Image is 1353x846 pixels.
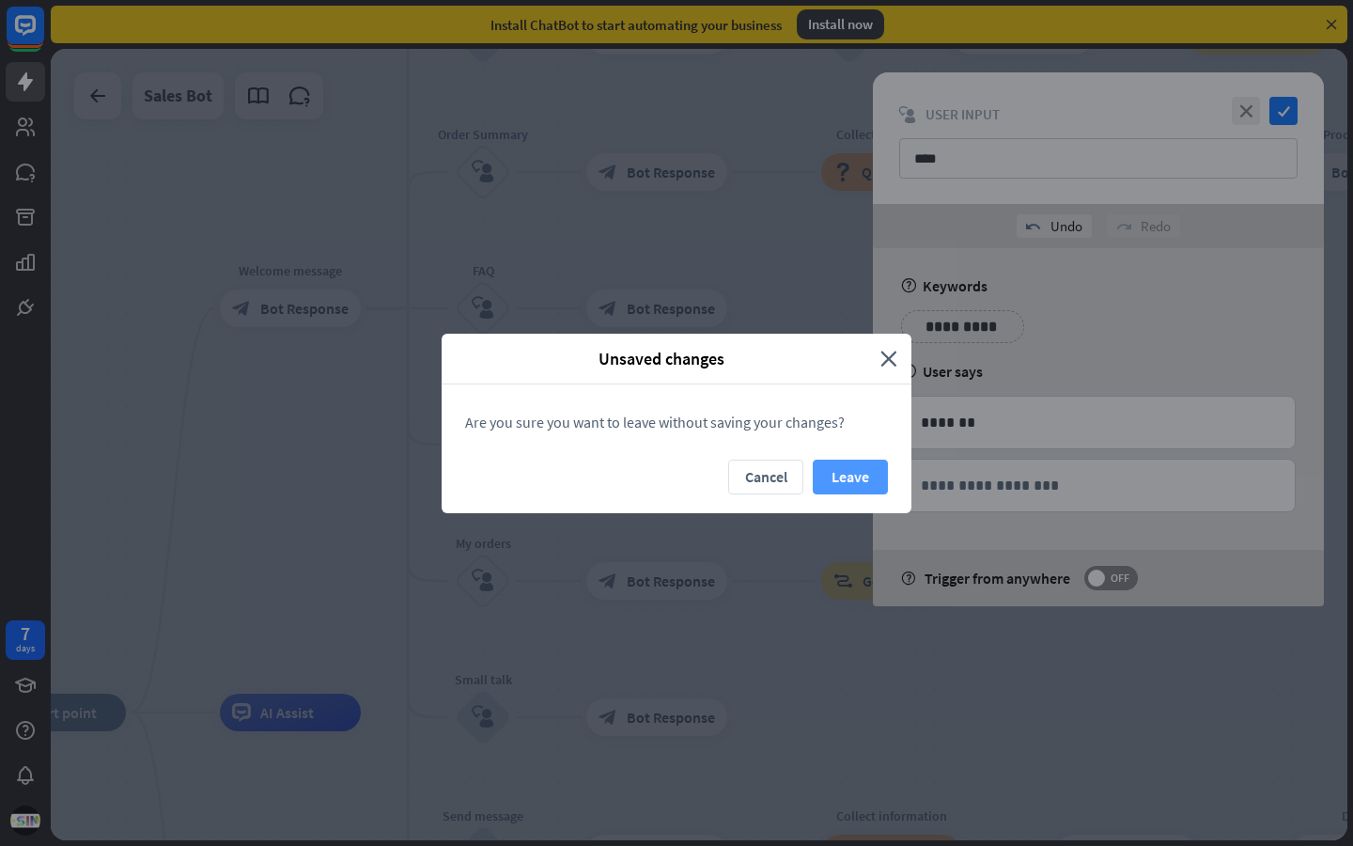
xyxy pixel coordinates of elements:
button: Open LiveChat chat widget [15,8,71,64]
i: close [880,348,897,369]
button: Cancel [728,460,803,494]
button: Leave [813,460,888,494]
span: Unsaved changes [456,348,866,369]
span: Are you sure you want to leave without saving your changes? [465,413,845,431]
